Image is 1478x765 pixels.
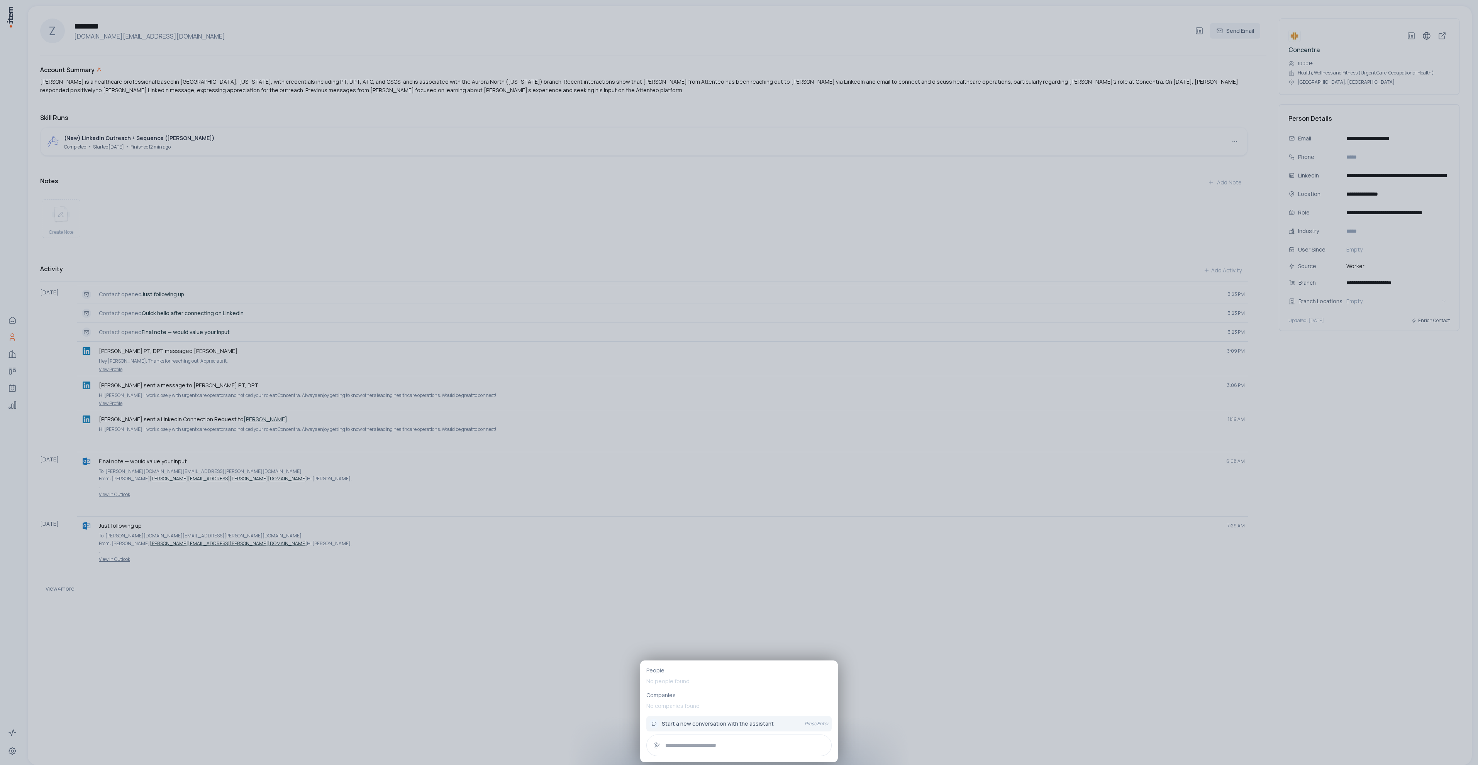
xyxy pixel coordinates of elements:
[640,660,838,762] div: PeopleNo people foundCompaniesNo companies foundStart a new conversation with the assistantPress ...
[646,699,832,713] p: No companies found
[805,721,829,727] p: Press Enter
[662,720,774,728] span: Start a new conversation with the assistant
[646,691,832,699] p: Companies
[646,716,832,731] button: Start a new conversation with the assistantPress Enter
[646,674,832,688] p: No people found
[646,667,832,674] p: People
